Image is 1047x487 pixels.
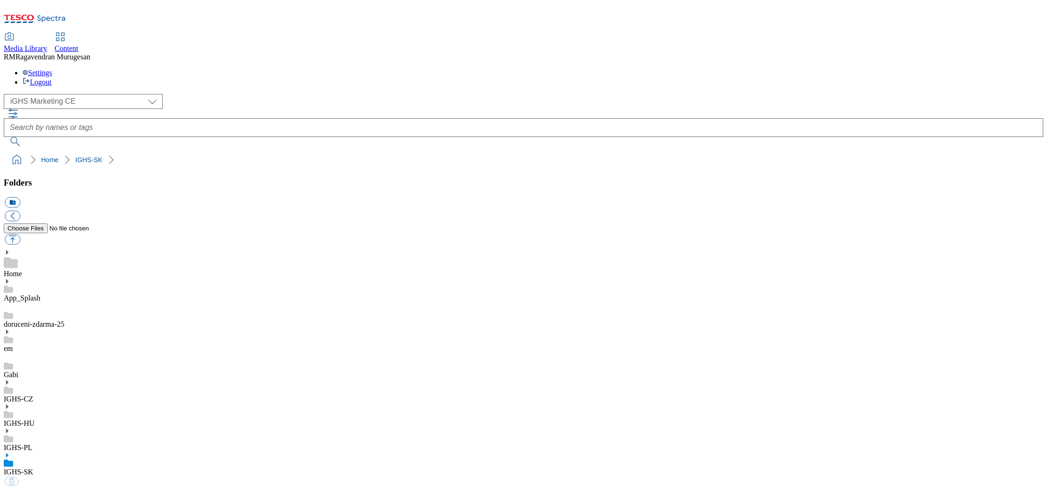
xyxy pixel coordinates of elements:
[4,53,15,61] span: RM
[4,371,18,379] a: Gabi
[22,69,52,77] a: Settings
[4,270,22,278] a: Home
[4,44,47,52] span: Media Library
[4,444,32,451] a: IGHS-PL
[4,419,35,427] a: IGHS-HU
[75,156,102,164] a: IGHS-SK
[4,320,65,328] a: doruceni-zdarma-25
[4,395,33,403] a: IGHS-CZ
[15,53,90,61] span: Ragavendran Murugesan
[55,33,79,53] a: Content
[4,118,1043,137] input: Search by names or tags
[4,151,1043,169] nav: breadcrumb
[4,294,40,302] a: App_Splash
[4,33,47,53] a: Media Library
[55,44,79,52] span: Content
[9,152,24,167] a: home
[4,468,33,476] a: IGHS-SK
[4,344,13,352] a: em
[22,78,51,86] a: Logout
[4,178,1043,188] h3: Folders
[41,156,58,164] a: Home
